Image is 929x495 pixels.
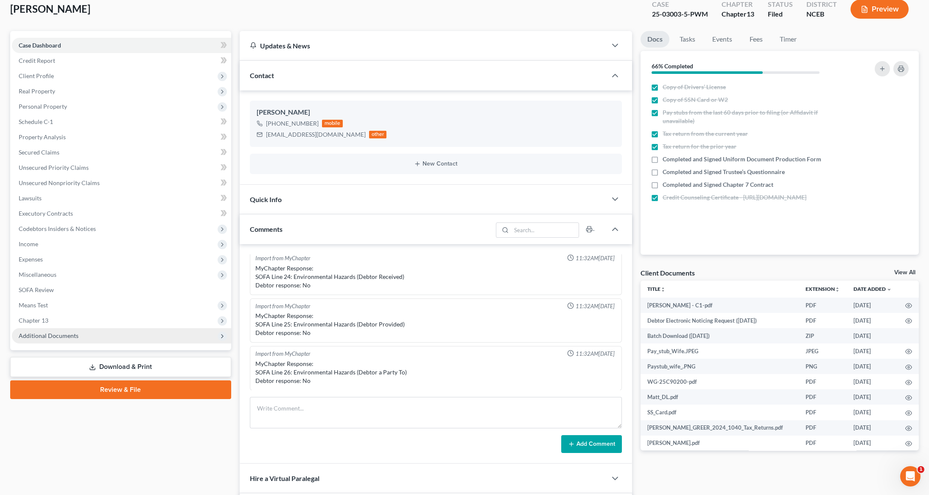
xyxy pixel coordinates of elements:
[847,420,898,436] td: [DATE]
[663,108,842,125] span: Pay stubs from the last 60 days prior to filing (or Affidavit if unavailable)
[742,31,770,48] a: Fees
[894,270,915,276] a: View All
[19,72,54,79] span: Client Profile
[19,332,78,339] span: Additional Documents
[369,131,387,138] div: other
[847,313,898,328] td: [DATE]
[19,271,56,278] span: Miscellaneous
[847,328,898,343] td: [DATE]
[255,254,311,262] div: Import from MyChapter
[773,31,803,48] a: Timer
[322,120,343,127] div: mobile
[255,350,311,358] div: Import from MyChapter
[641,420,799,436] td: [PERSON_NAME]_GREER_2024_1040_Tax_Returns.pdf
[641,436,799,451] td: [PERSON_NAME].pdf
[887,287,892,292] i: expand_more
[641,359,799,374] td: Paystub_wife_.PNG
[19,87,55,95] span: Real Property
[847,298,898,313] td: [DATE]
[799,313,847,328] td: PDF
[19,240,38,247] span: Income
[641,31,669,48] a: Docs
[652,62,693,70] strong: 66% Completed
[847,405,898,420] td: [DATE]
[12,38,231,53] a: Case Dashboard
[652,9,708,19] div: 25-03003-5-PWM
[663,96,728,104] span: Copy of SSN Card or W2
[641,343,799,359] td: Pay_stub_Wife.JPEG
[19,286,54,293] span: SOFA Review
[250,195,282,203] span: Quick Info
[10,357,231,377] a: Download & Print
[12,145,231,160] a: Secured Claims
[576,302,615,310] span: 11:32AM[DATE]
[847,389,898,405] td: [DATE]
[255,312,617,337] div: MyChapter Response: SOFA Line 25: Environmental Hazards (Debtor Provided) Debtor response: No
[663,83,726,91] span: Copy of Drivers’ License
[12,114,231,129] a: Schedule C-1
[799,420,847,436] td: PDF
[806,286,840,292] a: Extensionunfold_more
[647,286,666,292] a: Titleunfold_more
[19,256,43,263] span: Expenses
[835,287,840,292] i: unfold_more
[19,164,89,171] span: Unsecured Priority Claims
[799,436,847,451] td: PDF
[663,129,748,138] span: Tax return from the current year
[250,474,319,482] span: Hire a Virtual Paralegal
[799,298,847,313] td: PDF
[799,405,847,420] td: PDF
[250,225,283,233] span: Comments
[663,193,806,202] span: Credit Counseling Certificate - [URL][DOMAIN_NAME]
[19,149,59,156] span: Secured Claims
[12,160,231,175] a: Unsecured Priority Claims
[847,436,898,451] td: [DATE]
[722,9,754,19] div: Chapter
[266,130,366,139] div: [EMAIL_ADDRESS][DOMAIN_NAME]
[853,286,892,292] a: Date Added expand_more
[250,71,274,79] span: Contact
[250,41,597,50] div: Updates & News
[10,380,231,399] a: Review & File
[19,103,67,110] span: Personal Property
[12,282,231,298] a: SOFA Review
[12,175,231,191] a: Unsecured Nonpriority Claims
[799,389,847,405] td: PDF
[12,206,231,221] a: Executory Contracts
[641,298,799,313] td: [PERSON_NAME] - C1-pdf
[900,466,921,487] iframe: Intercom live chat
[660,287,666,292] i: unfold_more
[257,160,616,167] button: New Contact
[663,180,773,189] span: Completed and Signed Chapter 7 Contract
[806,9,837,19] div: NCEB
[561,435,622,453] button: Add Comment
[12,191,231,206] a: Lawsuits
[641,389,799,405] td: Matt_DL.pdf
[12,129,231,145] a: Property Analysis
[673,31,702,48] a: Tasks
[19,301,48,309] span: Means Test
[747,10,754,18] span: 13
[576,350,615,358] span: 11:32AM[DATE]
[918,466,924,473] span: 1
[641,374,799,389] td: WG-25C90200-pdf
[799,343,847,359] td: JPEG
[512,223,579,237] input: Search...
[641,268,695,277] div: Client Documents
[576,254,615,262] span: 11:32AM[DATE]
[19,133,66,141] span: Property Analysis
[266,119,319,128] div: [PHONE_NUMBER]
[768,9,793,19] div: Filed
[641,405,799,420] td: SS_Card.pdf
[19,317,48,324] span: Chapter 13
[257,107,616,118] div: [PERSON_NAME]
[847,359,898,374] td: [DATE]
[641,313,799,328] td: Debtor Electronic Noticing Request ([DATE])
[847,374,898,389] td: [DATE]
[663,155,821,163] span: Completed and Signed Uniform Document Production Form
[255,264,617,290] div: MyChapter Response: SOFA Line 24: Environmental Hazards (Debtor Received) Debtor response: No
[705,31,739,48] a: Events
[19,179,100,186] span: Unsecured Nonpriority Claims
[19,57,55,64] span: Credit Report
[663,142,736,151] span: Tax return for the prior year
